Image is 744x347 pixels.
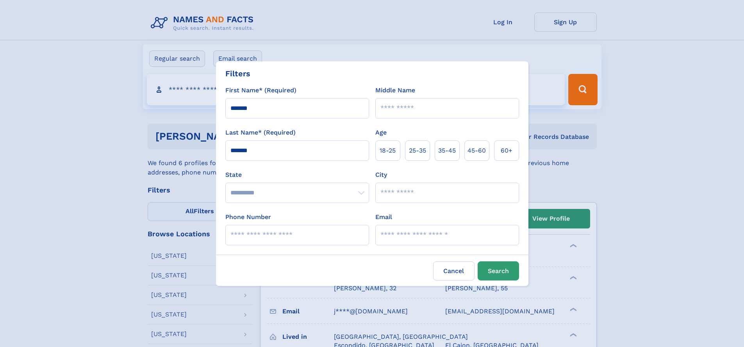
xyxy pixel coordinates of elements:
span: 35‑45 [438,146,456,155]
button: Search [478,261,519,280]
span: 60+ [501,146,512,155]
label: First Name* (Required) [225,86,296,95]
label: City [375,170,387,180]
div: Filters [225,68,250,79]
span: 45‑60 [467,146,486,155]
label: Last Name* (Required) [225,128,296,137]
label: Cancel [433,261,475,280]
label: Phone Number [225,212,271,222]
label: Middle Name [375,86,415,95]
label: Email [375,212,392,222]
span: 18‑25 [380,146,396,155]
span: 25‑35 [409,146,426,155]
label: State [225,170,369,180]
label: Age [375,128,387,137]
